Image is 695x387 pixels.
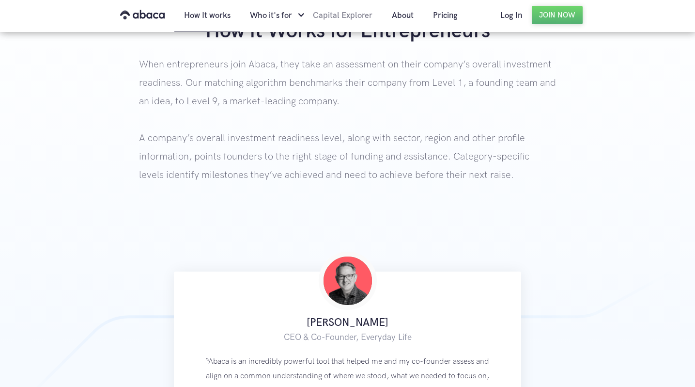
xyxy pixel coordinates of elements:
a: Join Now [532,6,583,24]
strong: [PERSON_NAME] [307,316,388,329]
h3: CEO & Co-Founder, Everyday Life [203,330,492,345]
p: When entrepreneurs join Abaca, they take an assessment on their company’s overall investment read... [139,55,556,223]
